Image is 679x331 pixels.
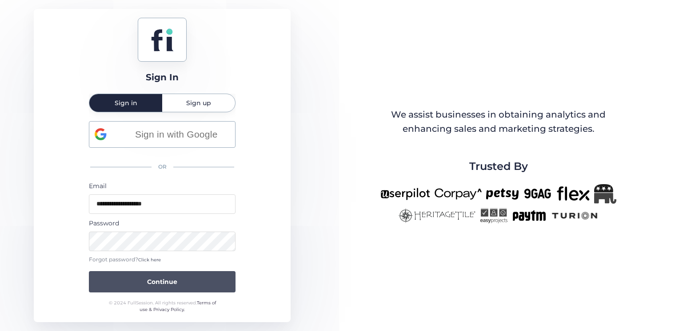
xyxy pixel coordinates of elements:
[512,208,546,223] img: paytm-new.png
[115,100,137,106] span: Sign in
[89,218,236,228] div: Password
[594,184,616,204] img: Republicanlogo-bw.png
[146,71,179,84] div: Sign In
[557,184,590,204] img: flex-new.png
[523,184,552,204] img: 9gag-new.png
[480,208,507,223] img: easyprojects-new.png
[89,181,236,191] div: Email
[469,158,528,175] span: Trusted By
[105,299,220,313] div: © 2024 FullSession. All rights reserved.
[138,257,161,263] span: Click here
[89,271,236,292] button: Continue
[123,127,230,142] span: Sign in with Google
[381,108,616,136] div: We assist businesses in obtaining analytics and enhancing sales and marketing strategies.
[186,100,211,106] span: Sign up
[140,300,216,313] a: Terms of use & Privacy Policy.
[147,277,177,287] span: Continue
[551,208,599,223] img: turion-new.png
[89,256,236,264] div: Forgot password?
[398,208,475,223] img: heritagetile-new.png
[380,184,430,204] img: userpilot-new.png
[89,158,236,177] div: OR
[435,184,482,204] img: corpay-new.png
[486,184,519,204] img: petsy-new.png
